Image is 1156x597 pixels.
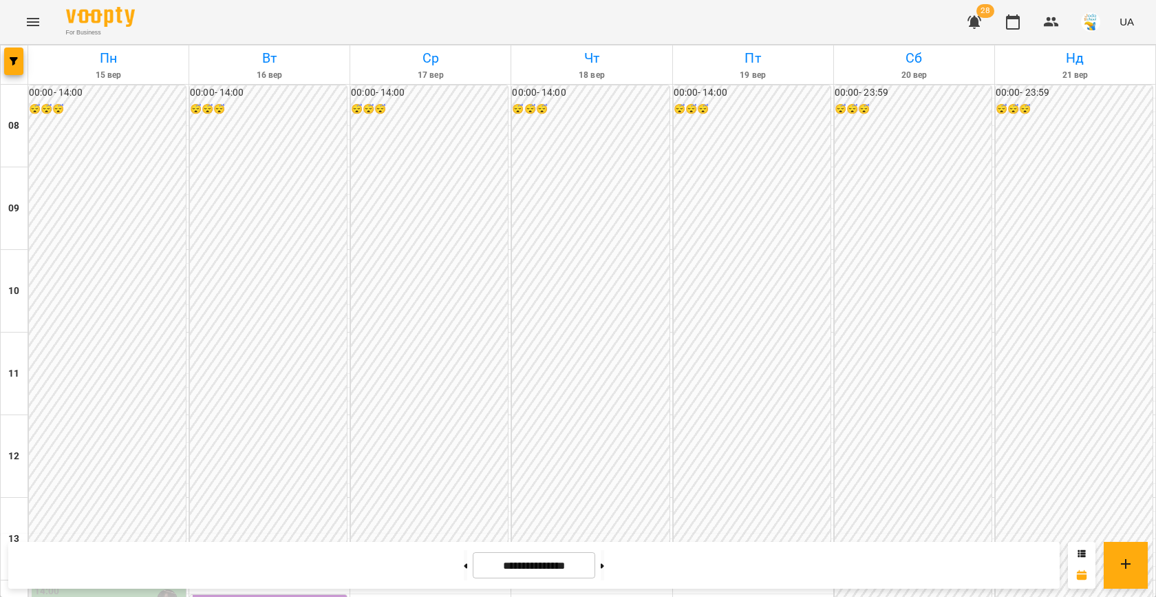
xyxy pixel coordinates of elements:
[1120,14,1134,29] span: UA
[191,48,347,69] h6: Вт
[8,201,19,216] h6: 09
[513,69,670,82] h6: 18 вер
[836,48,992,69] h6: Сб
[8,284,19,299] h6: 10
[8,118,19,134] h6: 08
[8,366,19,381] h6: 11
[675,69,831,82] h6: 19 вер
[835,85,992,101] h6: 00:00 - 23:59
[8,449,19,464] h6: 12
[190,102,347,117] h6: 😴😴😴
[836,69,992,82] h6: 20 вер
[190,85,347,101] h6: 00:00 - 14:00
[675,48,831,69] h6: Пт
[674,102,831,117] h6: 😴😴😴
[30,69,186,82] h6: 15 вер
[66,7,135,27] img: Voopty Logo
[512,85,669,101] h6: 00:00 - 14:00
[17,6,50,39] button: Menu
[674,85,831,101] h6: 00:00 - 14:00
[351,85,508,101] h6: 00:00 - 14:00
[29,102,186,117] h6: 😴😴😴
[976,4,994,18] span: 28
[1114,9,1139,34] button: UA
[1081,12,1100,32] img: 38072b7c2e4bcea27148e267c0c485b2.jpg
[512,102,669,117] h6: 😴😴😴
[513,48,670,69] h6: Чт
[66,28,135,37] span: For Business
[996,85,1153,101] h6: 00:00 - 23:59
[996,102,1153,117] h6: 😴😴😴
[352,48,509,69] h6: Ср
[8,532,19,547] h6: 13
[351,102,508,117] h6: 😴😴😴
[997,48,1153,69] h6: Нд
[30,48,186,69] h6: Пн
[835,102,992,117] h6: 😴😴😴
[191,69,347,82] h6: 16 вер
[352,69,509,82] h6: 17 вер
[29,85,186,101] h6: 00:00 - 14:00
[997,69,1153,82] h6: 21 вер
